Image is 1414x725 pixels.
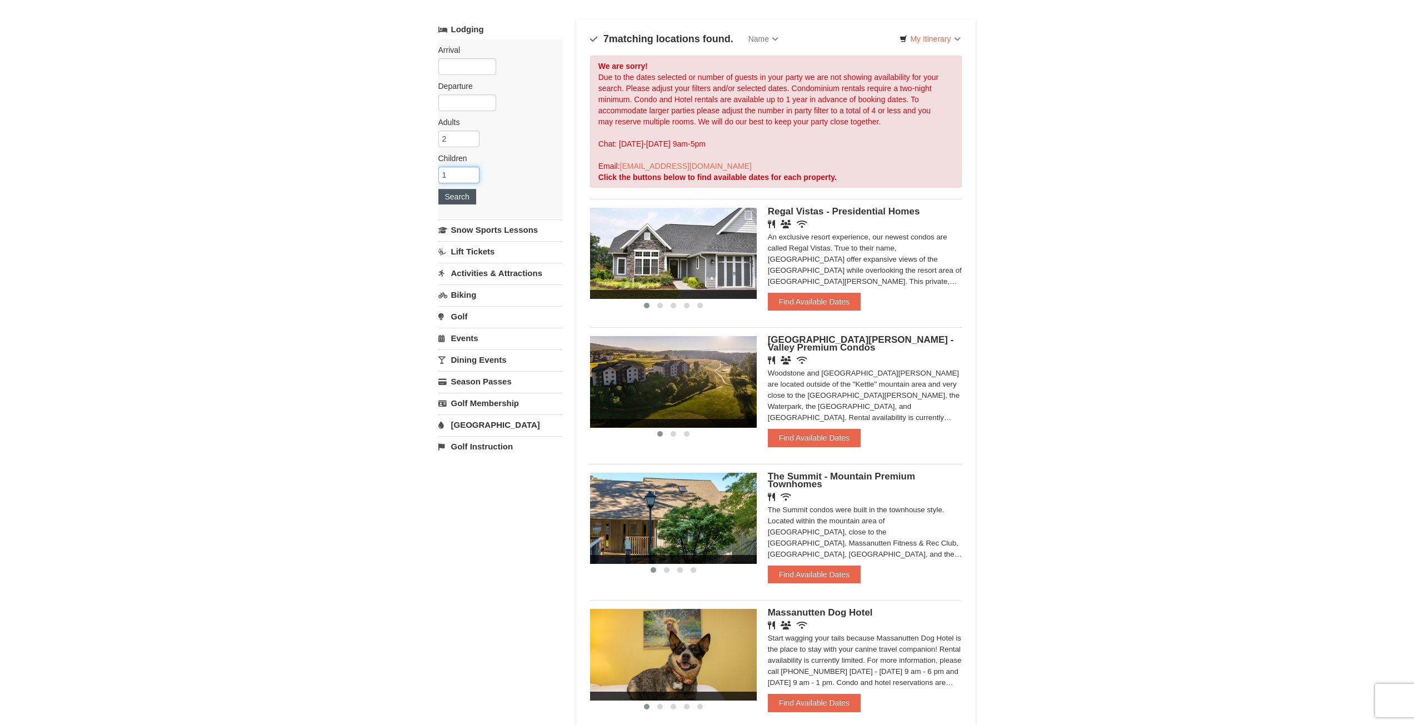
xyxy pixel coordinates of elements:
strong: We are sorry! [598,62,648,71]
a: Snow Sports Lessons [438,219,562,240]
i: Restaurant [768,356,775,364]
button: Find Available Dates [768,694,861,712]
i: Banquet Facilities [781,356,791,364]
i: Banquet Facilities [781,621,791,629]
a: Golf Membership [438,393,562,413]
i: Wireless Internet (free) [797,621,807,629]
div: Woodstone and [GEOGRAPHIC_DATA][PERSON_NAME] are located outside of the "Kettle" mountain area an... [768,368,962,423]
span: The Summit - Mountain Premium Townhomes [768,471,915,489]
span: Massanutten Dog Hotel [768,607,873,618]
label: Children [438,153,554,164]
span: [GEOGRAPHIC_DATA][PERSON_NAME] - Valley Premium Condos [768,334,954,353]
div: An exclusive resort experience, our newest condos are called Regal Vistas. True to their name, [G... [768,232,962,287]
label: Arrival [438,44,554,56]
div: Due to the dates selected or number of guests in your party we are not showing availability for y... [590,56,962,188]
a: Lift Tickets [438,241,562,262]
i: Wireless Internet (free) [797,356,807,364]
span: 7 [603,33,609,44]
i: Restaurant [768,621,775,629]
a: Golf Instruction [438,436,562,457]
a: Activities & Attractions [438,263,562,283]
div: Start wagging your tails because Massanutten Dog Hotel is the place to stay with your canine trav... [768,633,962,688]
h4: matching locations found. [590,33,733,44]
a: Golf [438,306,562,327]
i: Restaurant [768,220,775,228]
i: Restaurant [768,493,775,501]
a: Dining Events [438,349,562,370]
a: Name [740,28,787,50]
a: My Itinerary [892,31,967,47]
a: Biking [438,284,562,305]
a: [EMAIL_ADDRESS][DOMAIN_NAME] [620,162,752,171]
a: Events [438,328,562,348]
button: Find Available Dates [768,566,861,583]
a: Season Passes [438,371,562,392]
div: The Summit condos were built in the townhouse style. Located within the mountain area of [GEOGRAP... [768,504,962,560]
a: [GEOGRAPHIC_DATA] [438,414,562,435]
label: Adults [438,117,554,128]
strong: Click the buttons below to find available dates for each property. [598,173,837,182]
i: Wireless Internet (free) [781,493,791,501]
a: Lodging [438,19,562,39]
i: Wireless Internet (free) [797,220,807,228]
label: Departure [438,81,554,92]
button: Find Available Dates [768,429,861,447]
i: Banquet Facilities [781,220,791,228]
span: Regal Vistas - Presidential Homes [768,206,920,217]
button: Find Available Dates [768,293,861,311]
button: Search [438,189,476,204]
